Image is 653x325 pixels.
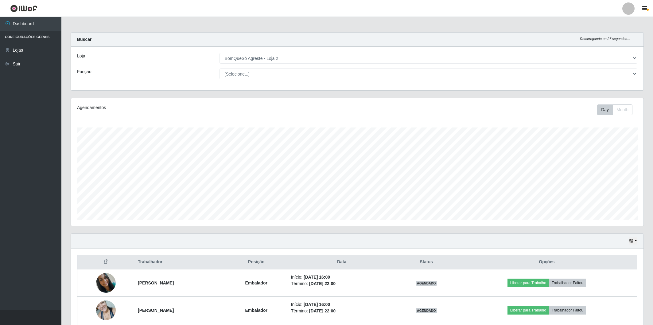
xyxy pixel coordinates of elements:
li: Início: [291,274,393,280]
button: Liberar para Trabalho [507,279,549,287]
li: Término: [291,308,393,314]
div: First group [597,104,632,115]
li: Início: [291,301,393,308]
time: [DATE] 16:00 [304,275,330,280]
th: Data [287,255,396,269]
time: [DATE] 22:00 [309,308,336,313]
strong: Embalador [245,280,267,285]
strong: Buscar [77,37,91,42]
button: Trabalhador Faltou [549,279,586,287]
span: AGENDADO [416,281,437,286]
button: Day [597,104,613,115]
th: Status [396,255,457,269]
img: 1693608079370.jpeg [96,273,116,293]
label: Loja [77,53,85,59]
div: Agendamentos [77,104,305,111]
img: 1714959691742.jpeg [96,297,116,323]
strong: Embalador [245,308,267,313]
th: Posição [225,255,287,269]
label: Função [77,69,91,75]
li: Término: [291,280,393,287]
button: Month [612,104,632,115]
th: Opções [457,255,637,269]
img: CoreUI Logo [10,5,37,12]
time: [DATE] 16:00 [304,302,330,307]
strong: [PERSON_NAME] [138,308,174,313]
i: Recarregando em 27 segundos... [580,37,630,41]
div: Toolbar with button groups [597,104,637,115]
span: AGENDADO [416,308,437,313]
button: Trabalhador Faltou [549,306,586,315]
th: Trabalhador [134,255,225,269]
button: Liberar para Trabalho [507,306,549,315]
strong: [PERSON_NAME] [138,280,174,285]
time: [DATE] 22:00 [309,281,336,286]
